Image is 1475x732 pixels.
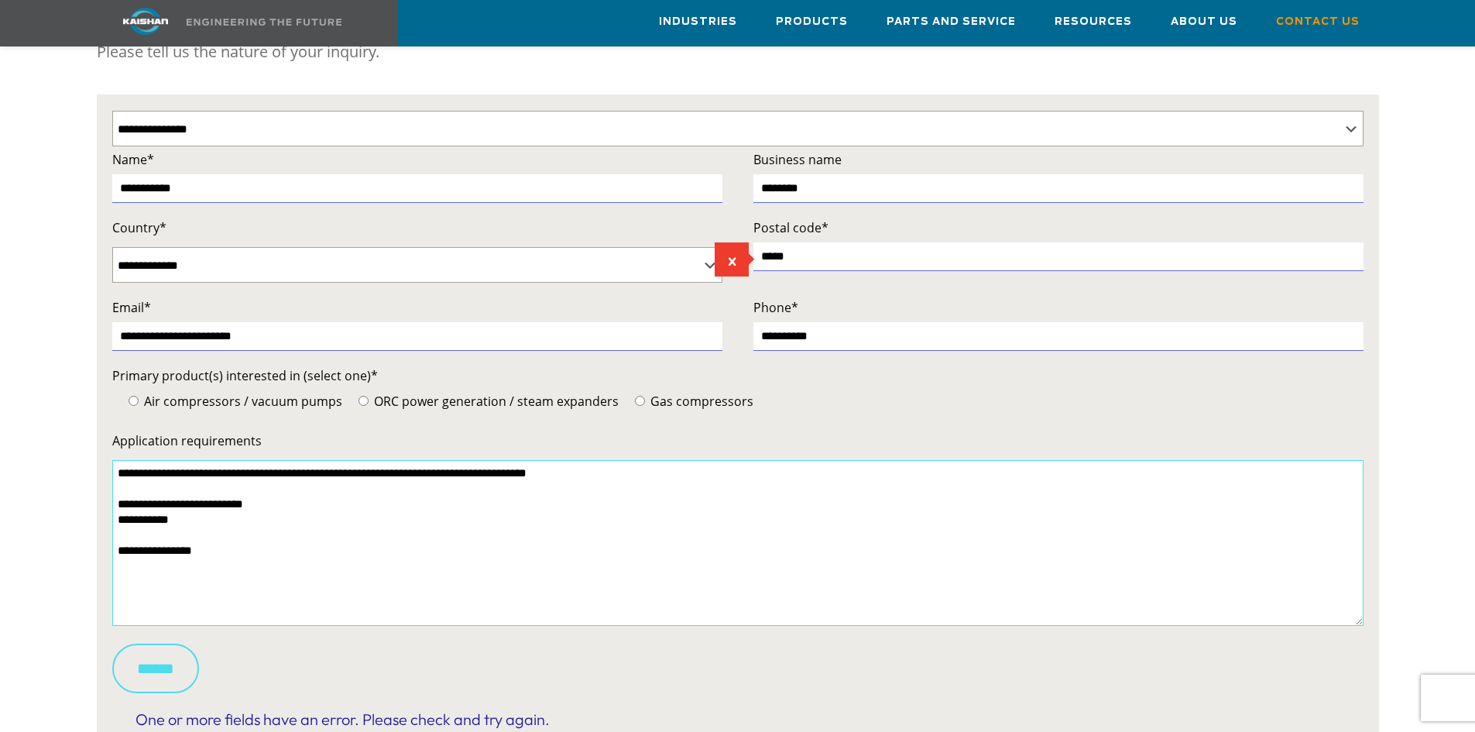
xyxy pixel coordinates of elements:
label: Business name [753,149,1364,170]
label: Phone* [753,297,1364,318]
a: Products [776,1,848,43]
span: Industries [659,13,737,31]
label: Country* [112,217,722,239]
a: Industries [659,1,737,43]
span: Contact Us [1276,13,1360,31]
label: Email* [112,297,722,318]
span: About Us [1171,13,1237,31]
img: kaishan logo [87,8,204,35]
a: Parts and Service [887,1,1016,43]
input: Gas compressors [635,396,645,406]
a: About Us [1171,1,1237,43]
input: Air compressors / vacuum pumps [129,396,139,406]
label: Name* [112,149,722,170]
span: ORC power generation / steam expanders [371,393,619,410]
span: Gas compressors [647,393,753,410]
p: Please tell us the nature of your inquiry. [97,36,1379,67]
span: Resources [1055,13,1132,31]
span: The field is required. [715,242,749,277]
a: Resources [1055,1,1132,43]
label: Application requirements [112,430,1364,452]
input: ORC power generation / steam expanders [358,396,369,406]
span: Air compressors / vacuum pumps [141,393,342,410]
span: Parts and Service [887,13,1016,31]
img: Engineering the future [187,19,341,26]
label: Postal code* [753,217,1364,239]
span: Products [776,13,848,31]
a: Contact Us [1276,1,1360,43]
